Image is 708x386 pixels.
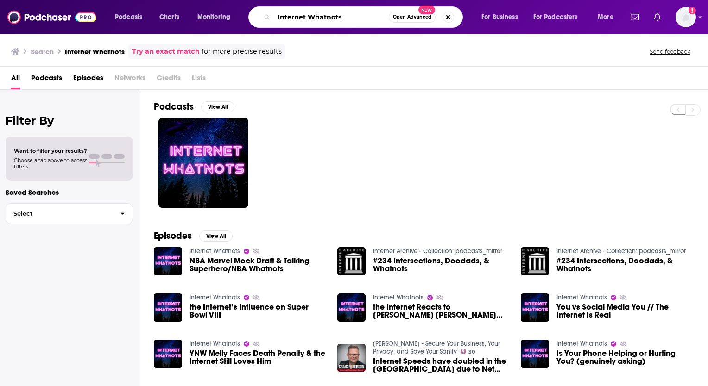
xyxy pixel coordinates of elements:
a: YNW Melly Faces Death Penalty & the Internet Still Loves Him [190,349,326,365]
a: Is Your Phone Helping or Hurting You? (genuinely asking) [556,349,693,365]
a: Internet Archive - Collection: podcasts_mirror [556,247,686,255]
img: Is Your Phone Helping or Hurting You? (genuinely asking) [521,340,549,368]
img: the Internet’s Influence on Super Bowl VIII [154,293,182,322]
h3: Internet Whatnots [65,47,125,56]
button: Select [6,203,133,224]
span: Monitoring [197,11,230,24]
a: Show notifications dropdown [650,9,664,25]
a: EpisodesView All [154,230,233,242]
span: 30 [468,350,475,354]
a: Craig Peterson - Secure Your Business, Your Privacy, and Save Your Sanity [373,340,500,355]
span: the Internet Reacts to [PERSON_NAME] [PERSON_NAME] Performance [373,303,510,319]
a: the Internet’s Influence on Super Bowl VIII [190,303,326,319]
a: #234 Intersections, Doodads, & Whatnots [373,257,510,273]
img: NBA Marvel Mock Draft & Talking Superhero/NBA Whatnots [154,247,182,275]
span: Charts [159,11,179,24]
img: YNW Melly Faces Death Penalty & the Internet Still Loves Him [154,340,182,368]
a: PodcastsView All [154,101,234,112]
div: Search podcasts, credits, & more... [257,6,472,28]
span: for more precise results [202,46,282,57]
button: open menu [475,10,530,25]
span: New [418,6,435,14]
a: Internet Whatnots [556,340,607,348]
span: Choose a tab above to access filters. [14,157,87,170]
img: #234 Intersections, Doodads, & Whatnots [337,247,366,275]
span: More [598,11,613,24]
svg: Add a profile image [689,7,696,14]
h2: Filter By [6,114,133,127]
button: Open AdvancedNew [389,12,436,23]
a: Internet Speeds have doubled in the US due to Net Neutrality Repeal. Small Businesses are the tar... [373,357,510,373]
span: Internet Speeds have doubled in the [GEOGRAPHIC_DATA] due to Net Neutrality Repeal. Small Busines... [373,357,510,373]
input: Search podcasts, credits, & more... [274,10,389,25]
span: Lists [192,70,206,89]
button: View All [199,230,233,242]
span: Want to filter your results? [14,148,87,154]
h2: Episodes [154,230,192,242]
img: #234 Intersections, Doodads, & Whatnots [521,247,549,275]
img: You vs Social Media You // The Internet Is Real [521,293,549,322]
button: open menu [527,10,591,25]
a: NBA Marvel Mock Draft & Talking Superhero/NBA Whatnots [190,257,326,273]
h3: Search [31,47,54,56]
a: Internet Whatnots [556,293,607,301]
span: For Business [481,11,518,24]
a: Charts [153,10,185,25]
h2: Podcasts [154,101,194,112]
a: Internet Whatnots [190,247,240,255]
img: Internet Speeds have doubled in the US due to Net Neutrality Repeal. Small Businesses are the tar... [337,344,366,372]
span: For Podcasters [533,11,578,24]
a: You vs Social Media You // The Internet Is Real [556,303,693,319]
a: Show notifications dropdown [627,9,643,25]
a: #234 Intersections, Doodads, & Whatnots [556,257,693,273]
a: the Internet Reacts to Eminem’s Oscar Performance [373,303,510,319]
button: Send feedback [647,48,693,56]
a: 30 [461,349,475,354]
button: View All [201,101,234,112]
span: Open Advanced [393,15,431,19]
button: Show profile menu [676,7,696,27]
span: Credits [157,70,181,89]
a: Episodes [73,70,103,89]
button: open menu [591,10,625,25]
a: Internet Whatnots [190,293,240,301]
a: All [11,70,20,89]
img: the Internet Reacts to Eminem’s Oscar Performance [337,293,366,322]
a: Internet Whatnots [373,293,424,301]
a: Podcasts [31,70,62,89]
p: Saved Searches [6,188,133,197]
button: open menu [108,10,154,25]
img: Podchaser - Follow, Share and Rate Podcasts [7,8,96,26]
span: Podcasts [115,11,142,24]
button: open menu [191,10,242,25]
a: Internet Whatnots [190,340,240,348]
span: Networks [114,70,145,89]
span: Logged in as ShoutComms [676,7,696,27]
a: Internet Archive - Collection: podcasts_mirror [373,247,502,255]
img: User Profile [676,7,696,27]
a: Try an exact match [132,46,200,57]
span: Select [6,211,113,217]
